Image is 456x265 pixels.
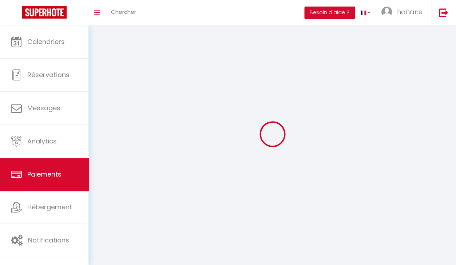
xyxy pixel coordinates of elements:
[27,202,72,211] span: Hébergement
[27,103,60,112] span: Messages
[111,8,136,16] span: Chercher
[27,137,57,146] span: Analytics
[304,7,355,19] button: Besoin d'aide ?
[22,6,67,19] img: Super Booking
[27,170,62,179] span: Paiements
[439,8,448,17] img: logout
[27,70,70,79] span: Réservations
[381,7,392,17] img: ...
[27,37,65,46] span: Calendriers
[397,7,422,16] span: hanane
[28,236,69,245] span: Notifications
